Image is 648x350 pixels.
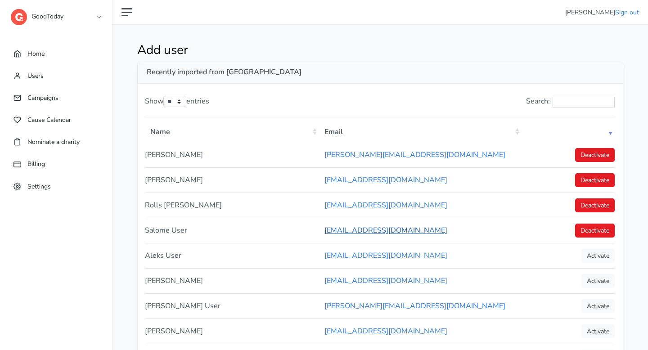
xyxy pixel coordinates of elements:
[145,319,319,344] td: [PERSON_NAME]
[575,224,615,238] a: Deactivate
[9,133,103,151] a: Nominate a charity
[9,45,103,63] a: Home
[324,326,447,336] a: [EMAIL_ADDRESS][DOMAIN_NAME]
[145,218,319,243] td: Salome User
[11,9,27,25] img: logo-dashboard-4662da770dd4bea1a8774357aa970c5cb092b4650ab114813ae74da458e76571.svg
[565,8,639,17] li: [PERSON_NAME]
[324,225,447,235] a: [EMAIL_ADDRESS][DOMAIN_NAME]
[575,198,615,212] a: Deactivate
[163,96,186,107] select: Showentries
[145,268,319,293] td: [PERSON_NAME]
[27,182,51,190] span: Settings
[615,8,639,17] a: Sign out
[553,97,615,108] input: Search:
[27,49,45,58] span: Home
[9,155,103,173] a: Billing
[319,120,522,143] th: Email: activate to sort column ascending
[11,6,101,22] a: GoodToday
[27,116,71,124] span: Cause Calendar
[581,299,615,313] a: Activate
[581,274,615,288] a: Activate
[9,67,103,85] a: Users
[324,200,447,210] a: [EMAIL_ADDRESS][DOMAIN_NAME]
[9,111,103,129] a: Cause Calendar
[145,167,319,193] td: [PERSON_NAME]
[581,249,615,263] a: Activate
[324,251,447,260] a: [EMAIL_ADDRESS][DOMAIN_NAME]
[145,293,319,319] td: [PERSON_NAME] User
[575,173,615,187] a: Deactivate
[9,178,103,195] a: Settings
[145,120,319,143] th: Name: activate to sort column ascending
[145,243,319,268] td: Aleks User
[27,138,80,146] span: Nominate a charity
[9,89,103,107] a: Campaigns
[324,276,447,286] a: [EMAIL_ADDRESS][DOMAIN_NAME]
[145,143,319,167] td: [PERSON_NAME]
[147,67,301,77] strong: Recently imported from [GEOGRAPHIC_DATA]
[324,301,505,311] a: [PERSON_NAME][EMAIL_ADDRESS][DOMAIN_NAME]
[137,43,540,58] h1: Add user
[324,150,505,160] a: [PERSON_NAME][EMAIL_ADDRESS][DOMAIN_NAME]
[27,94,58,102] span: Campaigns
[27,72,44,80] span: Users
[324,175,447,185] a: [EMAIL_ADDRESS][DOMAIN_NAME]
[522,120,615,143] th: : activate to sort column ascending
[145,193,319,218] td: Rolls [PERSON_NAME]
[27,160,45,168] span: Billing
[526,96,615,108] label: Search:
[145,96,209,108] label: Show entries
[575,148,615,162] a: Deactivate
[581,324,615,338] a: Activate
